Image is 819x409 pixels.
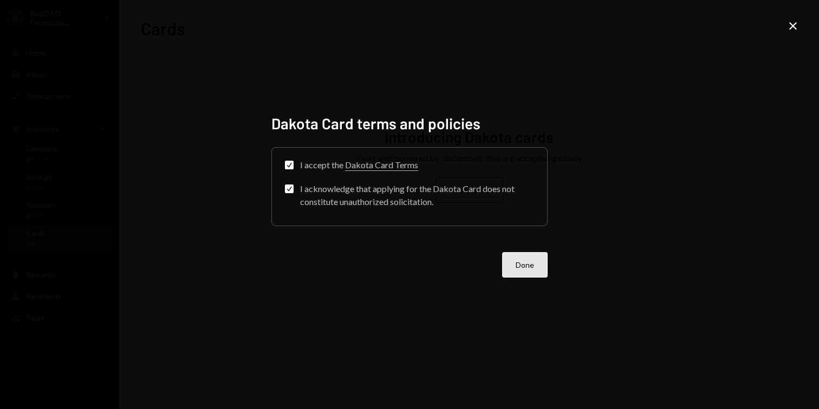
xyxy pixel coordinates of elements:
[300,182,534,208] div: I acknowledge that applying for the Dakota Card does not constitute unauthorized solicitation.
[271,113,548,134] h2: Dakota Card terms and policies
[345,160,418,171] a: Dakota Card Terms
[300,159,418,171] div: I accept the
[502,252,548,278] button: Done
[285,161,294,169] button: I accept the Dakota Card Terms
[285,184,294,193] button: I acknowledge that applying for the Dakota Card does not constitute unauthorized solicitation.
